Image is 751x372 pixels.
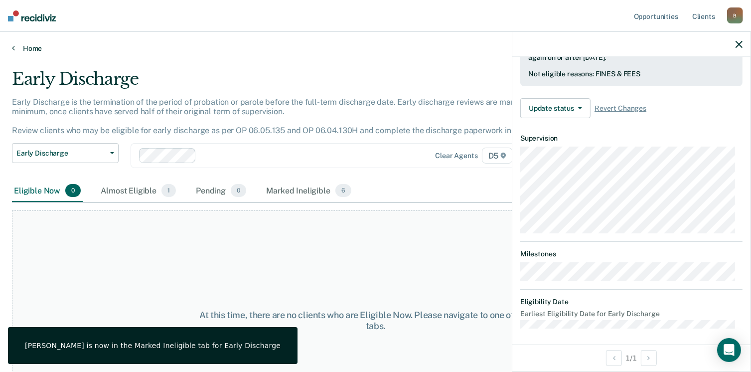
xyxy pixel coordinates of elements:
[16,149,106,158] span: Early Discharge
[8,10,56,21] img: Recidiviz
[194,310,557,331] div: At this time, there are no clients who are Eligible Now. Please navigate to one of the other tabs.
[520,310,743,318] dt: Earliest Eligibility Date for Early Discharge
[161,184,176,197] span: 1
[727,7,743,23] div: B
[194,180,248,202] div: Pending
[606,350,622,366] button: Previous Opportunity
[264,180,353,202] div: Marked Ineligible
[12,97,548,136] p: Early Discharge is the termination of the period of probation or parole before the full-term disc...
[25,341,281,350] div: [PERSON_NAME] is now in the Marked Ineligible tab for Early Discharge
[520,250,743,258] dt: Milestones
[12,69,575,97] div: Early Discharge
[512,345,751,371] div: 1 / 1
[528,70,735,78] div: Not eligible reasons: FINES & FEES
[65,184,81,197] span: 0
[717,338,741,362] div: Open Intercom Messenger
[12,180,83,202] div: Eligible Now
[520,98,591,118] button: Update status
[595,104,646,113] span: Revert Changes
[435,152,477,160] div: Clear agents
[12,44,739,53] a: Home
[482,148,513,164] span: D5
[520,134,743,143] dt: Supervision
[641,350,657,366] button: Next Opportunity
[520,298,743,306] dt: Eligibility Date
[231,184,246,197] span: 0
[99,180,178,202] div: Almost Eligible
[335,184,351,197] span: 6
